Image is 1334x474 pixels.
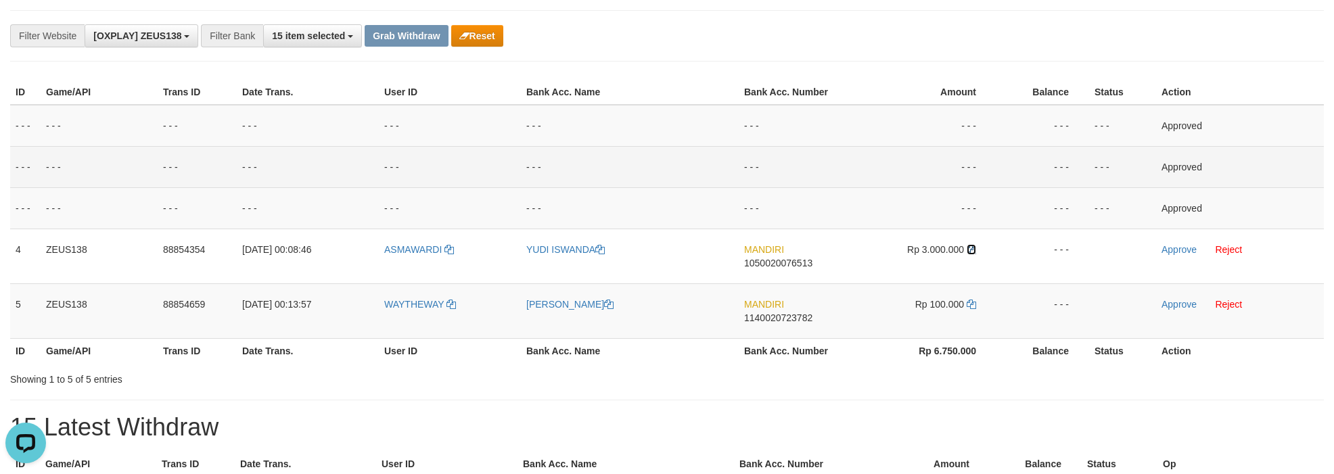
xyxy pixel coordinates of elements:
[526,244,605,255] a: YUDI ISWANDA
[41,229,158,283] td: ZEUS138
[451,25,503,47] button: Reset
[10,414,1324,441] h1: 15 Latest Withdraw
[10,105,41,147] td: - - -
[744,244,784,255] span: MANDIRI
[1215,244,1242,255] a: Reject
[384,244,454,255] a: ASMAWARDI
[996,229,1089,283] td: - - -
[365,25,448,47] button: Grab Withdraw
[379,187,521,229] td: - - -
[263,24,362,47] button: 15 item selected
[41,338,158,363] th: Game/API
[384,244,442,255] span: ASMAWARDI
[41,283,158,338] td: ZEUS138
[163,299,205,310] span: 88854659
[967,244,976,255] a: Copy 3000000 to clipboard
[41,146,158,187] td: - - -
[996,80,1089,105] th: Balance
[1215,299,1242,310] a: Reject
[384,299,456,310] a: WAYTHEWAY
[158,187,237,229] td: - - -
[521,338,739,363] th: Bank Acc. Name
[857,338,996,363] th: Rp 6.750.000
[41,80,158,105] th: Game/API
[1161,299,1197,310] a: Approve
[521,187,739,229] td: - - -
[41,187,158,229] td: - - -
[10,229,41,283] td: 4
[237,146,379,187] td: - - -
[379,80,521,105] th: User ID
[907,244,964,255] span: Rp 3.000.000
[272,30,345,41] span: 15 item selected
[1156,146,1324,187] td: Approved
[237,105,379,147] td: - - -
[744,312,812,323] span: Copy 1140020723782 to clipboard
[41,105,158,147] td: - - -
[996,105,1089,147] td: - - -
[158,80,237,105] th: Trans ID
[521,105,739,147] td: - - -
[996,187,1089,229] td: - - -
[237,80,379,105] th: Date Trans.
[85,24,198,47] button: [OXPLAY] ZEUS138
[379,105,521,147] td: - - -
[242,299,311,310] span: [DATE] 00:13:57
[10,80,41,105] th: ID
[10,24,85,47] div: Filter Website
[1156,187,1324,229] td: Approved
[1156,338,1324,363] th: Action
[1089,338,1156,363] th: Status
[526,299,614,310] a: [PERSON_NAME]
[201,24,263,47] div: Filter Bank
[521,80,739,105] th: Bank Acc. Name
[521,146,739,187] td: - - -
[739,338,857,363] th: Bank Acc. Number
[996,338,1089,363] th: Balance
[384,299,444,310] span: WAYTHEWAY
[1089,105,1156,147] td: - - -
[1156,80,1324,105] th: Action
[10,367,546,386] div: Showing 1 to 5 of 5 entries
[237,187,379,229] td: - - -
[1161,244,1197,255] a: Approve
[158,338,237,363] th: Trans ID
[10,187,41,229] td: - - -
[739,80,857,105] th: Bank Acc. Number
[1089,187,1156,229] td: - - -
[242,244,311,255] span: [DATE] 00:08:46
[379,146,521,187] td: - - -
[857,105,996,147] td: - - -
[857,146,996,187] td: - - -
[739,105,857,147] td: - - -
[237,338,379,363] th: Date Trans.
[1156,105,1324,147] td: Approved
[739,187,857,229] td: - - -
[996,146,1089,187] td: - - -
[857,80,996,105] th: Amount
[5,5,46,46] button: Open LiveChat chat widget
[744,258,812,268] span: Copy 1050020076513 to clipboard
[10,146,41,187] td: - - -
[1089,146,1156,187] td: - - -
[163,244,205,255] span: 88854354
[93,30,181,41] span: [OXPLAY] ZEUS138
[10,283,41,338] td: 5
[915,299,964,310] span: Rp 100.000
[158,146,237,187] td: - - -
[10,338,41,363] th: ID
[857,187,996,229] td: - - -
[967,299,976,310] a: Copy 100000 to clipboard
[996,283,1089,338] td: - - -
[379,338,521,363] th: User ID
[158,105,237,147] td: - - -
[1089,80,1156,105] th: Status
[744,299,784,310] span: MANDIRI
[739,146,857,187] td: - - -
